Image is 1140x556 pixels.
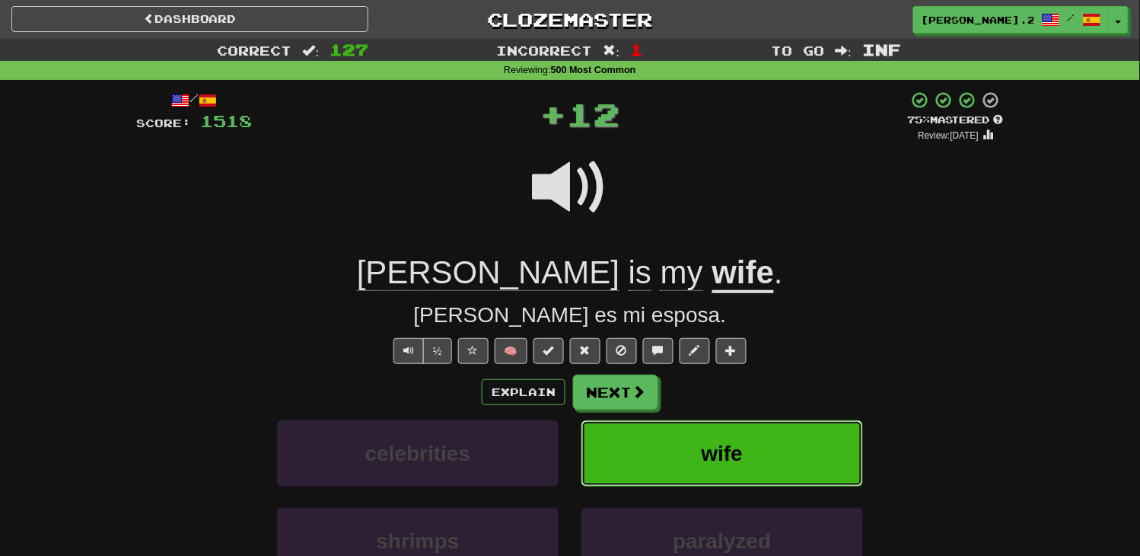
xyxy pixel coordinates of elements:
[423,338,452,364] button: ½
[913,6,1110,34] a: [PERSON_NAME].23in /
[908,113,931,126] span: 75 %
[570,338,600,364] button: Reset to 0% Mastered (alt+r)
[377,529,460,553] span: shrimps
[716,338,747,364] button: Add to collection (alt+a)
[390,338,452,364] div: Text-to-speech controls
[458,338,489,364] button: Favorite sentence (alt+f)
[482,379,565,405] button: Explain
[673,529,771,553] span: paralyzed
[702,442,743,465] span: wife
[603,44,620,57] span: :
[495,338,527,364] button: 🧠
[277,420,559,487] button: celebrities
[330,40,368,59] span: 127
[772,43,825,58] span: To go
[919,130,979,141] small: Review: [DATE]
[497,43,593,58] span: Incorrect
[836,44,852,57] span: :
[629,254,651,291] span: is
[303,44,320,57] span: :
[567,94,620,133] span: 12
[630,40,643,59] span: 1
[540,91,567,136] span: +
[774,254,783,290] span: .
[607,338,637,364] button: Ignore sentence (alt+i)
[357,254,619,291] span: [PERSON_NAME]
[922,13,1034,27] span: [PERSON_NAME].23in
[533,338,564,364] button: Set this sentence to 100% Mastered (alt+m)
[136,117,191,129] span: Score:
[200,111,252,130] span: 1518
[136,91,252,110] div: /
[218,43,292,58] span: Correct
[1068,12,1075,23] span: /
[551,65,636,75] strong: 500 Most Common
[643,338,673,364] button: Discuss sentence (alt+u)
[393,338,424,364] button: Play sentence audio (ctl+space)
[680,338,710,364] button: Edit sentence (alt+d)
[712,254,775,293] u: wife
[365,442,471,465] span: celebrities
[581,420,863,487] button: wife
[908,113,1004,127] div: Mastered
[136,300,1004,331] div: [PERSON_NAME] es mi esposa.
[391,6,748,33] a: Clozemaster
[11,6,368,32] a: Dashboard
[661,254,703,291] span: my
[573,375,658,410] button: Next
[862,40,901,59] span: Inf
